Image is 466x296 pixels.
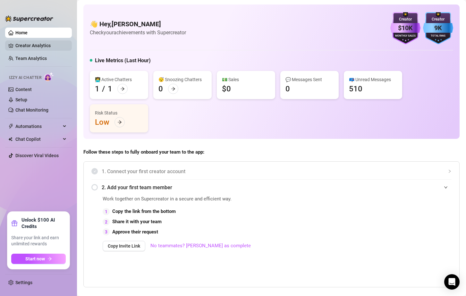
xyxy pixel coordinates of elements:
span: Start now [25,256,45,261]
div: Open Intercom Messenger [444,274,460,290]
div: 0 [285,84,290,94]
img: blue-badge-DgoSNQY1.svg [423,12,453,44]
strong: Copy the link from the bottom [112,208,176,214]
div: Risk Status [95,109,143,116]
div: $0 [222,84,231,94]
div: 1 [108,84,112,94]
strong: Follow these steps to fully onboard your team to the app: [83,149,204,155]
span: Chat Copilot [15,134,61,144]
div: 3 [103,228,110,235]
div: 📪 Unread Messages [349,76,397,83]
a: Team Analytics [15,56,47,61]
a: Creator Analytics [15,40,67,51]
h4: 👋 Hey, [PERSON_NAME] [90,20,186,29]
strong: Share it with your team [112,219,162,224]
div: 1. Connect your first creator account [91,164,452,179]
span: arrow-right [120,87,125,91]
div: 9K [423,23,453,33]
div: 1 [95,84,99,94]
span: arrow-right [171,87,175,91]
span: Automations [15,121,61,131]
div: 💵 Sales [222,76,270,83]
a: Home [15,30,28,35]
span: arrow-right [117,120,122,124]
img: Chat Copilot [8,137,13,141]
span: expanded [444,185,448,189]
span: 2. Add your first team member [102,183,452,191]
img: purple-badge-B9DA21FR.svg [390,12,420,44]
img: AI Chatter [44,72,54,81]
div: 👩‍💻 Active Chatters [95,76,143,83]
img: logo-BBDzfeDw.svg [5,15,53,22]
span: gift [11,220,18,226]
button: Copy Invite Link [103,241,145,251]
div: Creator [390,16,420,22]
div: 2 [103,218,110,225]
strong: Unlock $100 AI Credits [21,217,66,230]
div: 0 [158,84,163,94]
a: Settings [15,280,32,285]
iframe: Adding Team Members [323,195,452,277]
div: 510 [349,84,362,94]
a: Setup [15,97,27,102]
div: 2. Add your first team member [91,180,452,195]
span: collapsed [448,169,452,173]
a: Discover Viral Videos [15,153,59,158]
span: arrow-right [47,257,52,261]
a: Content [15,87,32,92]
article: Check your achievements with Supercreator [90,29,186,37]
div: 😴 Snoozing Chatters [158,76,207,83]
div: Monthly Sales [390,34,420,38]
div: Total Fans [423,34,453,38]
strong: Approve their request [112,229,158,235]
span: Share your link and earn unlimited rewards [11,235,66,247]
div: Creator [423,16,453,22]
div: 💬 Messages Sent [285,76,334,83]
button: Start nowarrow-right [11,254,66,264]
div: 1 [103,208,110,215]
a: Chat Monitoring [15,107,48,113]
h5: Live Metrics (Last Hour) [95,57,151,64]
span: Work together on Supercreator in a secure and efficient way. [103,195,307,203]
span: 1. Connect your first creator account [102,167,452,175]
a: No teammates? [PERSON_NAME] as complete [150,242,251,250]
span: Izzy AI Chatter [9,75,41,81]
span: Copy Invite Link [108,243,140,249]
div: $10K [390,23,420,33]
span: thunderbolt [8,124,13,129]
